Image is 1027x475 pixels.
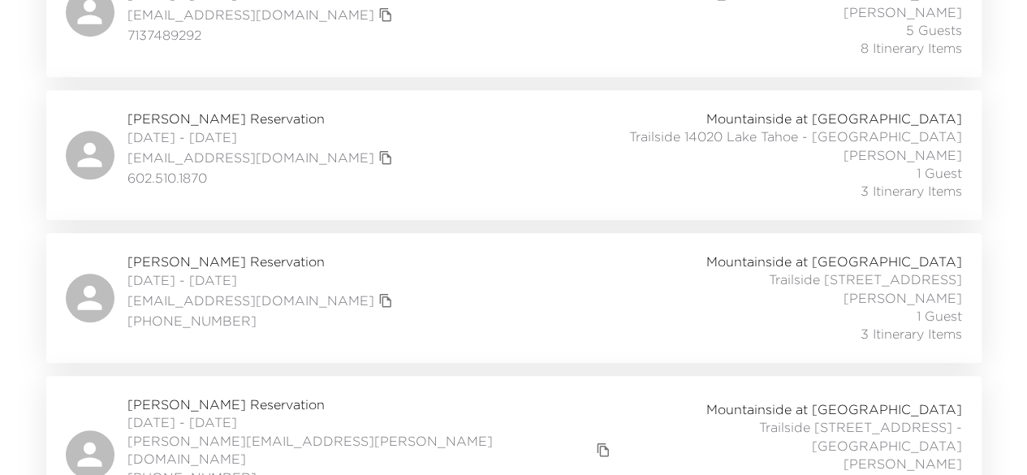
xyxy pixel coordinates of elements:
span: Mountainside at [GEOGRAPHIC_DATA] [706,400,962,418]
a: [PERSON_NAME][EMAIL_ADDRESS][PERSON_NAME][DOMAIN_NAME] [127,432,593,469]
a: [PERSON_NAME] Reservation[DATE] - [DATE][EMAIL_ADDRESS][DOMAIN_NAME]copy primary member email[PHO... [46,233,982,363]
span: Trailside [STREET_ADDRESS] - [GEOGRAPHIC_DATA] [615,418,961,455]
span: Mountainside at [GEOGRAPHIC_DATA] [706,253,962,270]
a: [PERSON_NAME] Reservation[DATE] - [DATE][EMAIL_ADDRESS][DOMAIN_NAME]copy primary member email602.... [46,90,982,220]
a: [EMAIL_ADDRESS][DOMAIN_NAME] [127,6,374,24]
span: [PERSON_NAME] [844,289,962,307]
span: [PERSON_NAME] [844,146,962,164]
button: copy primary member email [592,438,615,461]
span: 1 Guest [917,164,962,182]
span: [PERSON_NAME] Reservation [127,395,615,413]
span: [PERSON_NAME] Reservation [127,253,397,270]
span: 3 Itinerary Items [861,182,962,200]
span: 602.510.1870 [127,169,397,187]
button: copy primary member email [374,3,397,26]
span: [DATE] - [DATE] [127,128,397,146]
a: [EMAIL_ADDRESS][DOMAIN_NAME] [127,149,374,166]
span: [DATE] - [DATE] [127,413,615,431]
span: [DATE] - [DATE] [127,271,397,289]
span: [PHONE_NUMBER] [127,312,397,330]
a: [EMAIL_ADDRESS][DOMAIN_NAME] [127,291,374,309]
span: [PERSON_NAME] [844,455,962,473]
span: Trailside 14020 Lake Tahoe - [GEOGRAPHIC_DATA] [629,127,962,145]
button: copy primary member email [374,146,397,169]
span: Trailside [STREET_ADDRESS] [769,270,962,288]
span: 3 Itinerary Items [861,325,962,343]
span: Mountainside at [GEOGRAPHIC_DATA] [706,110,962,127]
span: 5 Guests [906,21,962,39]
span: 7137489292 [127,26,397,44]
button: copy primary member email [374,289,397,312]
span: 8 Itinerary Items [861,39,962,57]
span: [PERSON_NAME] Reservation [127,110,397,127]
span: 1 Guest [917,307,962,325]
span: [PERSON_NAME] [844,3,962,21]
